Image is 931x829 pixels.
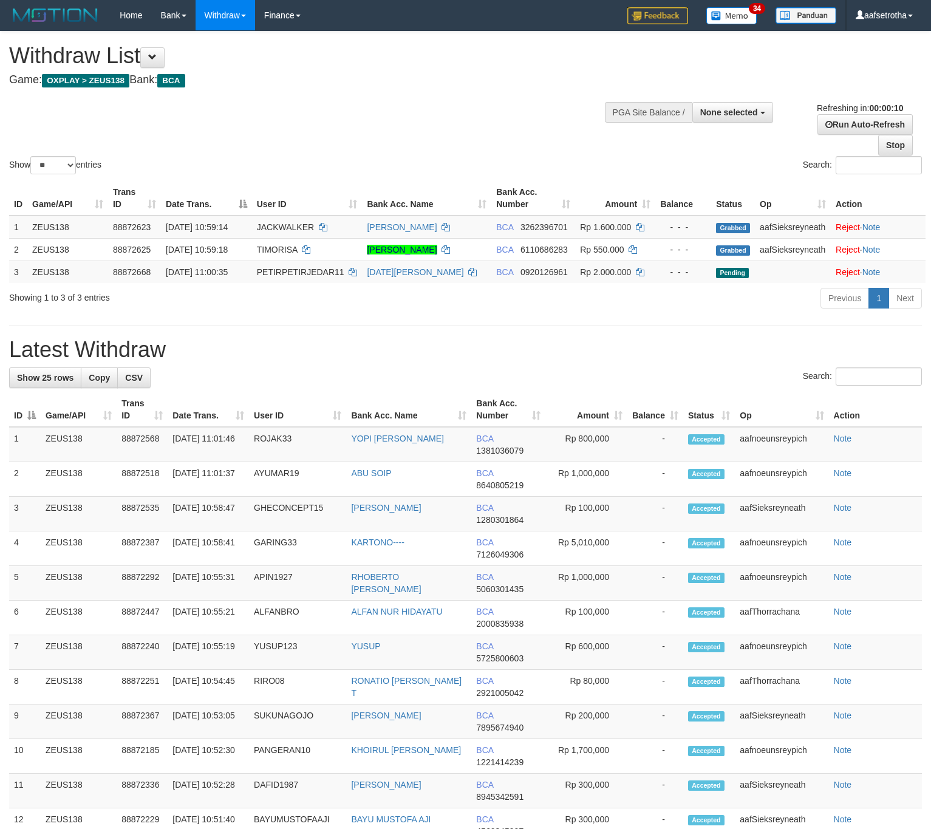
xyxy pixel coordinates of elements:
td: ZEUS138 [41,739,117,774]
div: - - - [660,266,706,278]
a: Note [834,814,852,824]
span: Accepted [688,538,725,548]
a: Reject [836,267,860,277]
span: Show 25 rows [17,373,73,383]
td: 88872518 [117,462,168,497]
td: ZEUS138 [27,238,108,261]
input: Search: [836,367,922,386]
span: TIMORISA [257,245,298,254]
td: ZEUS138 [41,462,117,497]
input: Search: [836,156,922,174]
th: Game/API: activate to sort column ascending [27,181,108,216]
td: 88872336 [117,774,168,808]
span: [DATE] 10:59:14 [166,222,228,232]
td: ZEUS138 [41,670,117,704]
td: 10 [9,739,41,774]
span: Accepted [688,642,725,652]
span: Copy 1280301864 to clipboard [476,515,523,525]
td: APIN1927 [249,566,346,601]
button: None selected [692,102,773,123]
td: [DATE] 10:55:19 [168,635,249,670]
td: 6 [9,601,41,635]
span: Accepted [688,780,725,791]
td: 88872535 [117,497,168,531]
td: 2 [9,462,41,497]
a: Note [834,676,852,686]
td: ZEUS138 [41,635,117,670]
td: 88872568 [117,427,168,462]
td: Rp 200,000 [545,704,627,739]
td: Rp 600,000 [545,635,627,670]
span: Copy 6110686283 to clipboard [520,245,568,254]
td: - [627,670,683,704]
span: Refreshing in: [817,103,903,113]
a: [PERSON_NAME] [367,245,437,254]
a: Show 25 rows [9,367,81,388]
span: Copy 8945342591 to clipboard [476,792,523,802]
td: 88872251 [117,670,168,704]
td: Rp 1,700,000 [545,739,627,774]
a: KARTONO---- [351,537,404,547]
td: ZEUS138 [27,261,108,283]
th: Bank Acc. Number: activate to sort column ascending [491,181,575,216]
td: 3 [9,261,27,283]
div: PGA Site Balance / [605,102,692,123]
th: Op: activate to sort column ascending [755,181,831,216]
a: [PERSON_NAME] [367,222,437,232]
td: 5 [9,566,41,601]
td: ZEUS138 [41,531,117,566]
td: 11 [9,774,41,808]
th: Action [831,181,926,216]
img: Feedback.jpg [627,7,688,24]
td: aafThorrachana [735,601,828,635]
span: BCA [496,245,513,254]
a: Note [862,222,881,232]
span: OXPLAY > ZEUS138 [42,74,129,87]
span: Accepted [688,815,725,825]
td: [DATE] 11:01:37 [168,462,249,497]
a: Note [862,245,881,254]
td: 1 [9,427,41,462]
td: aafnoeunsreypich [735,531,828,566]
th: Date Trans.: activate to sort column ascending [168,392,249,427]
a: Copy [81,367,118,388]
th: ID [9,181,27,216]
a: Next [888,288,922,309]
td: Rp 100,000 [545,601,627,635]
td: YUSUP123 [249,635,346,670]
a: [PERSON_NAME] [351,711,421,720]
td: 8 [9,670,41,704]
span: BCA [476,468,493,478]
span: BCA [496,267,513,277]
td: [DATE] 10:52:28 [168,774,249,808]
td: Rp 1,000,000 [545,566,627,601]
strong: 00:00:10 [869,103,903,113]
a: YUSUP [351,641,380,651]
span: BCA [496,222,513,232]
a: ALFAN NUR HIDAYATU [351,607,442,616]
td: · [831,238,926,261]
label: Search: [803,367,922,386]
td: 88872292 [117,566,168,601]
td: aafThorrachana [735,670,828,704]
a: [DATE][PERSON_NAME] [367,267,463,277]
th: Amount: activate to sort column ascending [545,392,627,427]
td: - [627,739,683,774]
a: RHOBERTO [PERSON_NAME] [351,572,421,594]
td: [DATE] 10:54:45 [168,670,249,704]
td: - [627,497,683,531]
td: Rp 80,000 [545,670,627,704]
th: Balance: activate to sort column ascending [627,392,683,427]
a: [PERSON_NAME] [351,503,421,513]
a: BAYU MUSTOFA AJI [351,814,431,824]
td: GARING33 [249,531,346,566]
a: Note [834,745,852,755]
td: Rp 800,000 [545,427,627,462]
th: Trans ID: activate to sort column ascending [108,181,161,216]
select: Showentries [30,156,76,174]
span: 34 [749,3,765,14]
td: GHECONCEPT15 [249,497,346,531]
td: aafnoeunsreypich [735,739,828,774]
a: [PERSON_NAME] [351,780,421,790]
span: Pending [716,268,749,278]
